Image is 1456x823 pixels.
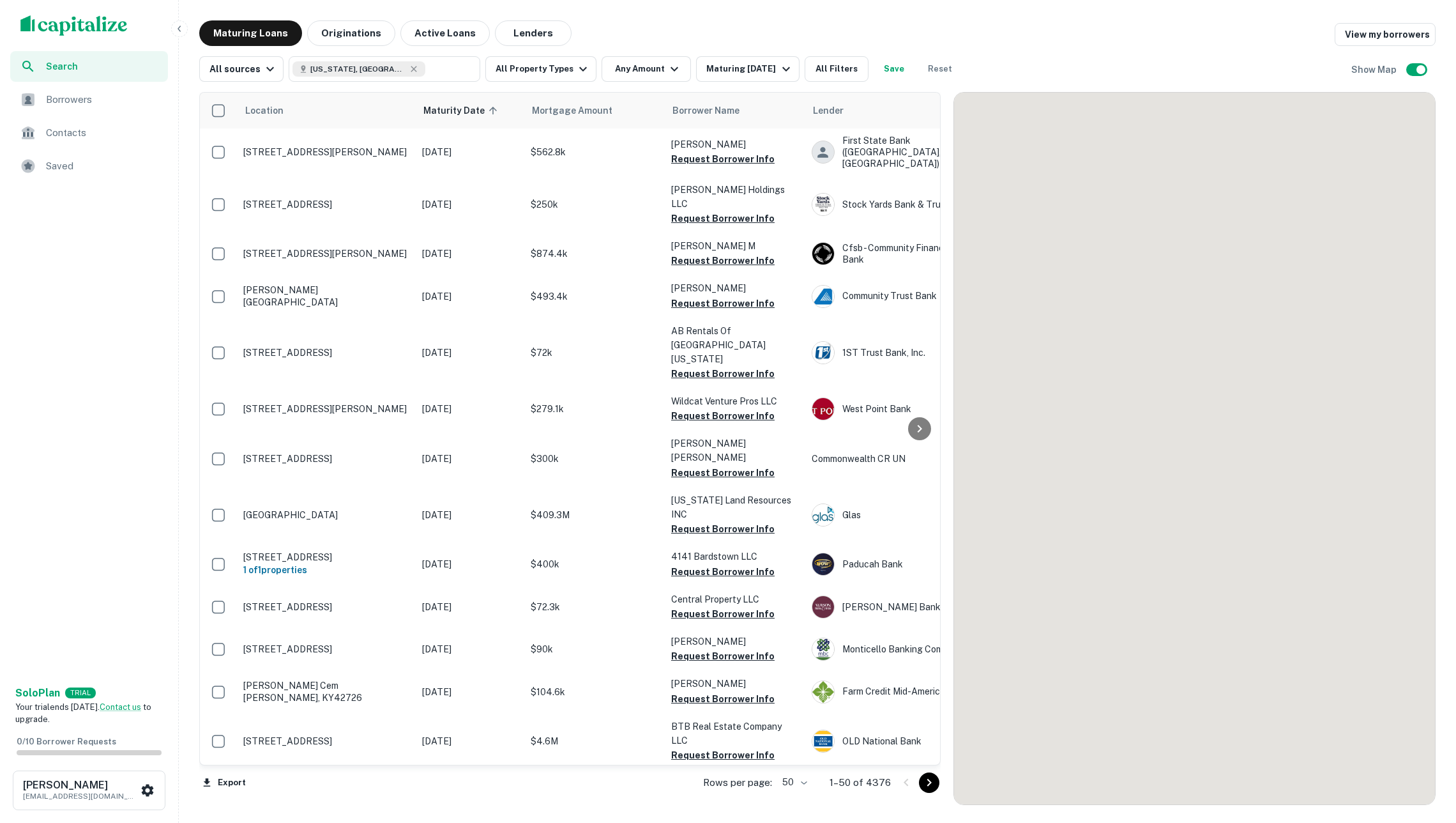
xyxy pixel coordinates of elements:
[13,771,165,810] button: [PERSON_NAME][EMAIL_ADDRESS][DOMAIN_NAME]
[954,93,1435,804] div: 0 0
[495,20,572,46] button: Lenders
[812,553,834,575] img: picture
[199,20,302,46] button: Maturing Loans
[15,702,151,725] span: Your trial ends [DATE]. to upgrade.
[400,20,490,46] button: Active Loans
[812,730,1003,753] div: OLD National Bank
[874,56,914,82] button: Save your search to get updates of matches that match your search criteria.
[243,199,409,210] p: [STREET_ADDRESS]
[671,649,775,664] button: Request Borrower Info
[812,596,834,618] img: picture
[10,51,168,82] a: Search
[671,137,799,151] p: [PERSON_NAME]
[422,289,518,304] p: [DATE]
[830,775,891,790] p: 1–50 of 4376
[531,402,658,416] p: $279.1k
[65,688,96,698] div: TRIAL
[1335,23,1436,46] a: View my borrowers
[243,643,409,655] p: [STREET_ADDRESS]
[671,635,799,649] p: [PERSON_NAME]
[17,737,116,746] span: 0 / 10 Borrower Requests
[243,735,409,747] p: [STREET_ADDRESS]
[812,397,1003,420] div: West Point Bank
[100,702,141,712] a: Contact us
[199,773,249,792] button: Export
[531,508,658,522] p: $409.3M
[812,242,1003,265] div: Cfsb - Community Financial Services Bank
[199,56,284,82] button: All sources
[671,394,799,408] p: Wildcat Venture Pros LLC
[812,638,834,660] img: picture
[46,59,160,73] span: Search
[243,680,409,703] p: [PERSON_NAME] Cem [PERSON_NAME], KY42726
[422,642,518,656] p: [DATE]
[671,550,799,564] p: 4141 Bardstown LLC
[671,606,775,622] button: Request Borrower Info
[422,557,518,571] p: [DATE]
[671,253,775,268] button: Request Borrower Info
[703,775,772,790] p: Rows per page:
[46,125,160,141] span: Contacts
[805,93,1010,128] th: Lender
[531,557,658,571] p: $400k
[310,63,406,75] span: [US_STATE], [GEOGRAPHIC_DATA]
[671,592,799,606] p: Central Property LLC
[812,341,1003,364] div: 1ST Trust Bank, Inc.
[422,600,518,614] p: [DATE]
[307,20,395,46] button: Originations
[812,504,834,526] img: picture
[15,687,60,699] strong: Solo Plan
[671,239,799,253] p: [PERSON_NAME] M
[243,563,409,577] h6: 1 of 1 properties
[696,56,799,82] button: Maturing [DATE]
[812,638,1003,661] div: Monticello Banking Company (mbc)
[671,296,775,311] button: Request Borrower Info
[671,183,799,211] p: [PERSON_NAME] Holdings LLC
[531,145,658,159] p: $562.8k
[602,56,691,82] button: Any Amount
[812,452,1003,466] p: Commonwealth CR UN
[812,193,1003,216] div: Stock Yards Bank & Trust
[671,324,799,366] p: AB Rentals Of [GEOGRAPHIC_DATA][US_STATE]
[46,92,160,107] span: Borrowers
[422,452,518,466] p: [DATE]
[812,194,834,215] img: picture
[531,346,658,360] p: $72k
[243,248,409,259] p: [STREET_ADDRESS][PERSON_NAME]
[423,103,501,118] span: Maturity Date
[671,691,775,707] button: Request Borrower Info
[23,780,138,790] h6: [PERSON_NAME]
[672,103,739,118] span: Borrower Name
[243,601,409,613] p: [STREET_ADDRESS]
[671,366,775,381] button: Request Borrower Info
[243,146,409,158] p: [STREET_ADDRESS][PERSON_NAME]
[813,103,844,118] span: Lender
[671,211,775,226] button: Request Borrower Info
[531,600,658,614] p: $72.3k
[531,452,658,466] p: $300k
[812,681,1003,704] div: Farm Credit Mid-america
[706,61,793,77] div: Maturing [DATE]
[531,734,658,748] p: $4.6M
[10,151,168,181] div: Saved
[10,84,168,115] a: Borrowers
[812,243,834,265] img: picture
[422,402,518,416] p: [DATE]
[1351,63,1399,77] h6: Show Map
[920,56,960,82] button: Reset
[812,553,1003,576] div: Paducah Bank
[422,247,518,261] p: [DATE]
[671,677,799,691] p: [PERSON_NAME]
[671,408,775,424] button: Request Borrower Info
[10,118,168,148] a: Contacts
[1392,721,1456,782] iframe: Chat Widget
[422,685,518,699] p: [DATE]
[243,453,409,465] p: [STREET_ADDRESS]
[209,61,278,77] div: All sources
[812,285,1003,308] div: Community Trust Bank
[524,93,665,128] th: Mortgage Amount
